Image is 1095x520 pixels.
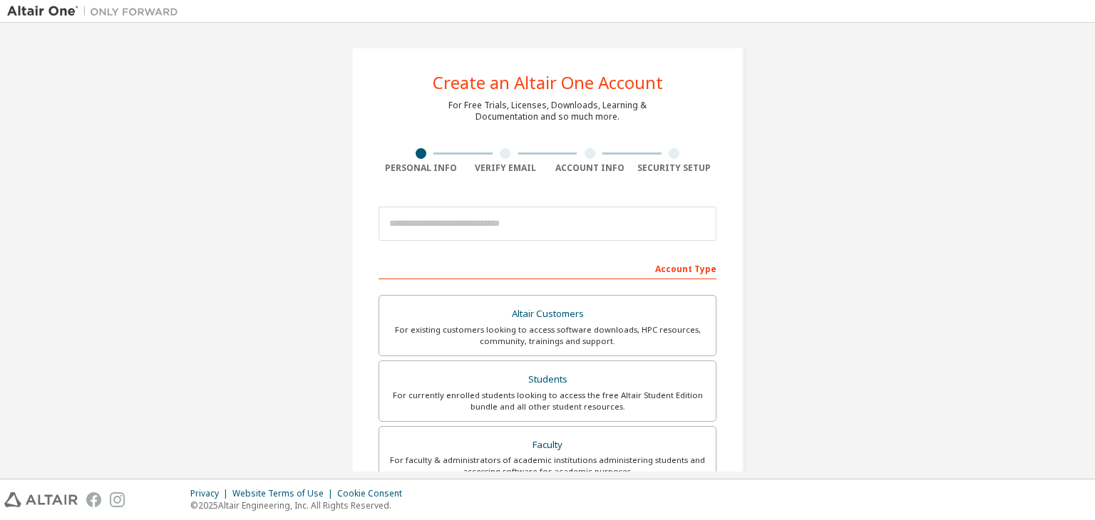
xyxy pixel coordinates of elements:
div: Create an Altair One Account [433,74,663,91]
img: facebook.svg [86,492,101,507]
img: altair_logo.svg [4,492,78,507]
div: Privacy [190,488,232,499]
div: For existing customers looking to access software downloads, HPC resources, community, trainings ... [388,324,707,347]
div: Account Type [379,256,716,279]
p: © 2025 Altair Engineering, Inc. All Rights Reserved. [190,499,411,511]
div: For Free Trials, Licenses, Downloads, Learning & Documentation and so much more. [448,100,647,123]
div: For currently enrolled students looking to access the free Altair Student Edition bundle and all ... [388,390,707,412]
div: Verify Email [463,162,548,174]
div: Personal Info [379,162,463,174]
div: Students [388,370,707,390]
div: Cookie Consent [337,488,411,499]
div: Altair Customers [388,304,707,324]
img: Altair One [7,4,185,19]
div: Security Setup [632,162,717,174]
div: Account Info [547,162,632,174]
div: For faculty & administrators of academic institutions administering students and accessing softwa... [388,454,707,477]
div: Website Terms of Use [232,488,337,499]
img: instagram.svg [110,492,125,507]
div: Faculty [388,435,707,455]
